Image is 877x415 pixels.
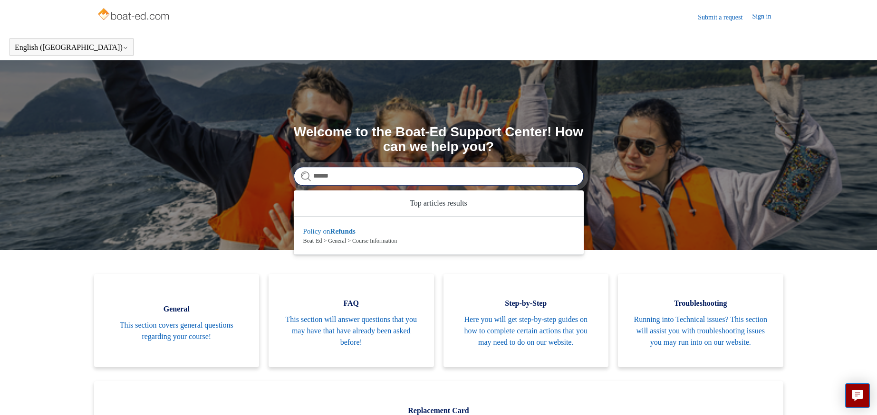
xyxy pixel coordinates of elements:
span: General [108,303,245,315]
span: FAQ [283,298,420,309]
a: Submit a request [698,12,752,22]
input: Search [294,167,584,186]
h1: Welcome to the Boat-Ed Support Center! How can we help you? [294,125,584,154]
img: Boat-Ed Help Center home page [96,6,172,25]
span: This section covers general questions regarding your course! [108,320,245,342]
a: Sign in [752,11,781,23]
button: Live chat [845,383,870,408]
a: FAQ This section will answer questions that you may have that have already been asked before! [269,274,434,367]
em: Refunds [330,227,356,235]
button: English ([GEOGRAPHIC_DATA]) [15,43,128,52]
span: Running into Technical issues? This section will assist you with troubleshooting issues you may r... [632,314,769,348]
span: Step-by-Step [458,298,595,309]
a: Troubleshooting Running into Technical issues? This section will assist you with troubleshooting ... [618,274,783,367]
zd-autocomplete-title-multibrand: Suggested result 1 Policy on Refunds [303,227,356,237]
zd-autocomplete-breadcrumbs-multibrand: Boat-Ed > General > Course Information [303,236,574,245]
zd-autocomplete-header: Top articles results [294,190,584,217]
span: This section will answer questions that you may have that have already been asked before! [283,314,420,348]
a: General This section covers general questions regarding your course! [94,274,260,367]
a: Step-by-Step Here you will get step-by-step guides on how to complete certain actions that you ma... [443,274,609,367]
span: Troubleshooting [632,298,769,309]
span: Here you will get step-by-step guides on how to complete certain actions that you may need to do ... [458,314,595,348]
